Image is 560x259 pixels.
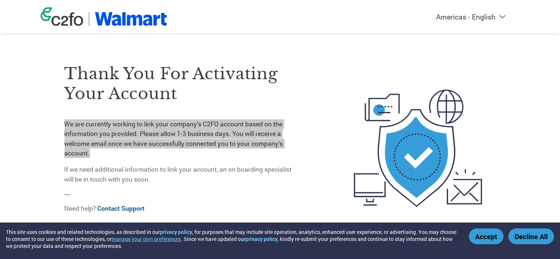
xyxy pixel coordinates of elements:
div: This site uses cookies and related technologies, as described in our , for purposes that may incl... [6,228,458,249]
p: We are currently working to link your company’s C2FO account based on the information you provide... [65,119,298,158]
a: privacy policy [160,228,192,235]
a: Contact Support [98,204,145,213]
img: activated [340,48,495,249]
h3: Thank you for activating your account [65,64,298,104]
img: c2fo logo [41,7,83,26]
p: Need help? [65,204,298,213]
img: Walmart [95,12,167,26]
button: Decline All [508,228,554,244]
button: Accept [469,228,504,244]
a: privacy policy [246,235,278,242]
p: If we need additional information to link your account, an on boarding specialist will be in touc... [65,165,298,184]
div: — [65,48,298,220]
button: manage your own preferences [112,235,181,242]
